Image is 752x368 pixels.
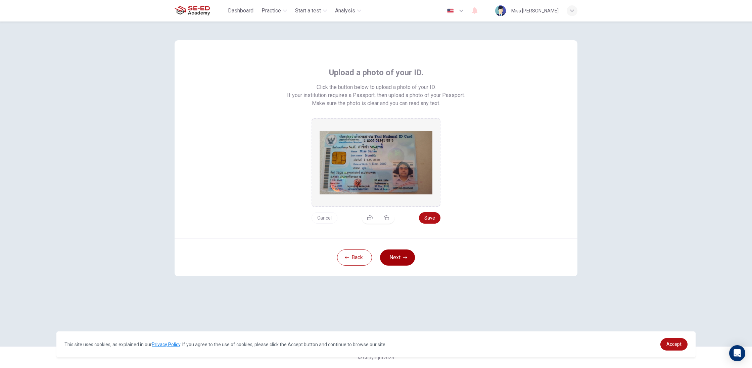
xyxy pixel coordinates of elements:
[378,212,394,223] button: Rotate right
[666,341,681,347] span: Accept
[495,5,506,16] img: Profile picture
[228,7,253,15] span: Dashboard
[152,342,180,347] a: Privacy Policy
[312,212,337,224] button: Cancel
[64,342,386,347] span: This site uses cookies, as explained in our . If you agree to the use of cookies, please click th...
[312,118,440,207] div: drag and drop area
[446,8,455,13] img: en
[292,5,330,17] button: Start a test
[259,5,290,17] button: Practice
[337,249,372,266] button: Back
[295,7,321,15] span: Start a test
[56,331,696,357] div: cookieconsent
[175,4,210,17] img: SE-ED Academy logo
[329,67,423,78] span: Upload a photo of your ID.
[419,212,440,224] button: Save
[660,338,688,351] a: dismiss cookie message
[312,99,440,107] span: Make sure the photo is clear and you can read any text.
[380,249,415,266] button: Next
[511,7,559,15] div: Miss [PERSON_NAME]
[729,345,745,361] div: Open Intercom Messenger
[287,83,465,99] span: Click the button below to upload a photo of your ID. If your institution requires a Passport, the...
[335,7,355,15] span: Analysis
[175,4,225,17] a: SE-ED Academy logo
[225,5,256,17] button: Dashboard
[358,355,394,360] span: © Copyright 2025
[320,119,432,206] img: preview screemshot
[332,5,364,17] button: Analysis
[262,7,281,15] span: Practice
[362,212,378,223] button: Rotate left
